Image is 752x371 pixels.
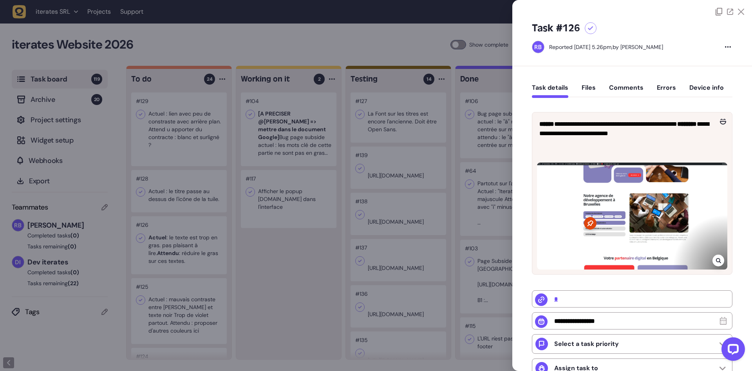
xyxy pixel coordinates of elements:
[554,340,619,348] p: Select a task priority
[532,41,544,53] img: Rodolphe Balay
[689,84,724,98] button: Device info
[609,84,644,98] button: Comments
[532,22,580,34] h5: Task #126
[657,84,676,98] button: Errors
[549,43,663,51] div: by [PERSON_NAME]
[715,334,748,367] iframe: LiveChat chat widget
[549,43,613,51] div: Reported [DATE] 5.26pm,
[532,84,568,98] button: Task details
[582,84,596,98] button: Files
